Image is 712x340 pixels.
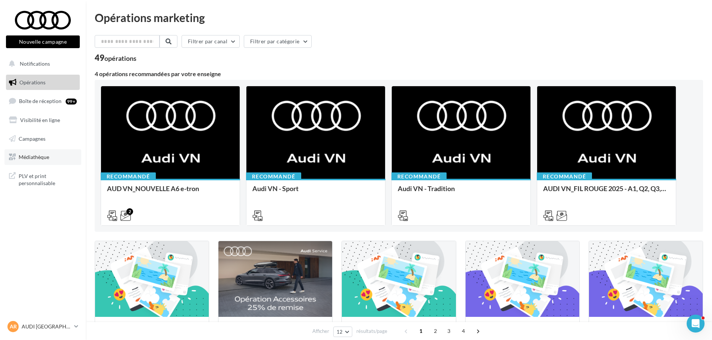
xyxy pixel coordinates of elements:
span: Notifications [20,60,50,67]
span: Médiathèque [19,154,49,160]
span: 4 [457,325,469,337]
button: Notifications [4,56,78,72]
span: 3 [443,325,455,337]
div: Recommandé [246,172,301,181]
span: 2 [429,325,441,337]
a: Visibilité en ligne [4,112,81,128]
div: AUDI VN_FIL ROUGE 2025 - A1, Q2, Q3, Q5 et Q4 e-tron [543,185,670,200]
a: Médiathèque [4,149,81,165]
span: Boîte de réception [19,98,62,104]
div: Audi VN - Tradition [398,185,524,200]
span: Visibilité en ligne [20,117,60,123]
span: Campagnes [19,135,45,141]
a: Campagnes [4,131,81,147]
button: Nouvelle campagne [6,35,80,48]
a: PLV et print personnalisable [4,168,81,190]
span: PLV et print personnalisable [19,171,77,187]
p: AUDI [GEOGRAPHIC_DATA] [22,323,71,330]
a: Boîte de réception99+ [4,93,81,109]
span: résultats/page [356,328,387,335]
a: Opérations [4,75,81,90]
div: Recommandé [101,172,156,181]
a: AR AUDI [GEOGRAPHIC_DATA] [6,319,80,334]
div: Audi VN - Sport [252,185,379,200]
iframe: Intercom live chat [687,315,705,333]
div: Opérations marketing [95,12,703,23]
div: 4 opérations recommandées par votre enseigne [95,71,703,77]
span: Afficher [312,328,329,335]
div: AUD VN_NOUVELLE A6 e-tron [107,185,234,200]
span: 12 [337,329,343,335]
div: 99+ [66,99,77,105]
div: opérations [104,55,136,62]
span: AR [10,323,17,330]
span: Opérations [19,79,45,85]
div: 2 [126,208,133,215]
button: 12 [333,327,352,337]
span: 1 [415,325,427,337]
div: Recommandé [537,172,592,181]
button: Filtrer par catégorie [244,35,312,48]
div: 49 [95,54,136,62]
button: Filtrer par canal [182,35,240,48]
div: Recommandé [391,172,447,181]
